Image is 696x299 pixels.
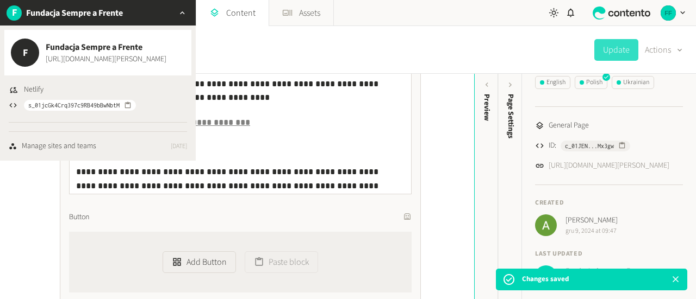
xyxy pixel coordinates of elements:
img: Aleksandra Kaźmierczak [535,214,557,236]
h4: Last updated [535,249,683,259]
p: Changes saved [522,274,569,285]
button: Polish [575,76,607,89]
span: ID: [549,140,556,151]
button: Ukrainian [612,76,654,89]
a: Manage sites and teams [9,141,96,152]
span: c_01JEN...Mx3gw [565,141,614,151]
button: Update [594,39,638,61]
span: Netlify [24,84,43,96]
span: Button [69,212,89,223]
span: F [7,5,22,20]
button: Actions [645,39,683,61]
a: [URL][DOMAIN_NAME][PERSON_NAME] [46,54,166,65]
button: English [535,76,570,89]
h2: Fundacja Sempre a Frente [26,7,123,20]
img: Fundacja Sempre a Frente [661,5,676,21]
div: English [540,78,565,87]
span: Page Settings [505,94,517,138]
span: [PERSON_NAME] [565,215,618,226]
button: Paste block [245,251,318,273]
span: gru 9, 2024 at 09:47 [565,226,618,236]
button: Add Button [163,251,236,273]
span: [DATE] [171,142,187,151]
div: Polish [580,78,602,87]
button: s_01jcGk4Crq397c9RB49bBwNbtM [24,100,136,111]
div: Ukrainian [617,78,649,87]
div: Manage sites and teams [22,141,96,152]
h4: Created [535,198,683,208]
button: Netlify [9,84,43,96]
span: F [11,46,39,60]
div: Preview [481,94,493,121]
span: s_01jcGk4Crq397c9RB49bBwNbtM [28,100,120,110]
button: c_01JEN...Mx3gw [561,141,630,151]
span: Fundacja Sempre a Frente [46,41,166,54]
span: General Page [549,120,589,131]
a: [URL][DOMAIN_NAME][PERSON_NAME] [549,160,669,171]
